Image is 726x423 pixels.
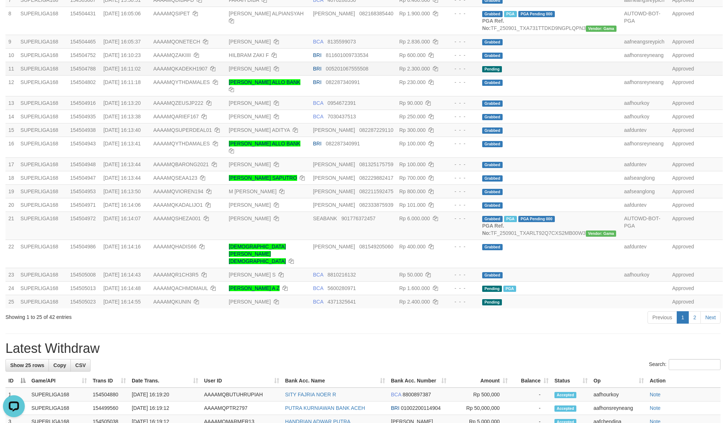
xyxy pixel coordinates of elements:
td: 154504880 [90,388,129,401]
td: Approved [669,157,723,171]
a: Next [700,311,721,324]
span: [DATE] 16:13:44 [103,175,141,181]
div: - - - [447,10,476,17]
a: CSV [70,359,91,371]
span: 154504972 [70,216,96,221]
td: Approved [669,211,723,240]
span: Rp 800.000 [399,188,426,194]
td: 11 [5,62,18,75]
div: - - - [447,126,476,134]
label: Search: [649,359,721,370]
td: 15 [5,123,18,137]
td: Approved [669,75,723,96]
span: BCA [313,299,323,305]
td: SUPERLIGA168 [18,137,67,157]
span: [PERSON_NAME] [313,244,355,249]
td: TF_250901_TXARLT92Q7CXS2MB00W3 [479,211,621,240]
td: SUPERLIGA168 [18,35,67,48]
div: - - - [447,188,476,195]
a: Show 25 rows [5,359,49,371]
a: [PERSON_NAME] ALLO BANK [229,79,300,85]
span: BCA [313,285,323,291]
span: Marked by aafsoycanthlai [504,11,517,17]
th: Bank Acc. Number: activate to sort column ascending [388,374,449,388]
input: Search: [669,359,721,370]
div: - - - [447,271,476,278]
span: Copy 081549205060 to clipboard [359,244,393,249]
span: Rp 2.400.000 [399,299,430,305]
div: - - - [447,285,476,292]
span: [DATE] 16:11:02 [103,66,141,72]
span: AAAAMQONETECH [153,39,200,45]
td: Approved [669,35,723,48]
span: [DATE] 16:14:55 [103,299,141,305]
span: Grabbed [482,100,503,107]
td: TF_250901_TXA731TTDKD9NGPLQPN3 [479,7,621,35]
div: - - - [447,65,476,72]
span: AAAAMQKADEKH1907 [153,66,208,72]
span: Rp 1.600.000 [399,285,430,291]
td: aafduntev [621,157,669,171]
td: SUPERLIGA168 [18,110,67,123]
span: 154504802 [70,79,96,85]
td: Rp 500,000 [449,388,511,401]
td: SUPERLIGA168 [18,96,67,110]
td: aafhonsreyneang [621,48,669,62]
span: 154504986 [70,244,96,249]
span: BCA [313,114,323,119]
span: Copy 082287229110 to clipboard [359,127,393,133]
span: Copy 082211592475 to clipboard [359,188,393,194]
span: Accepted [554,392,576,398]
span: BRI [313,52,321,58]
span: Copy 082229882417 to clipboard [359,175,393,181]
span: Grabbed [482,141,503,147]
span: 154504465 [70,39,96,45]
td: SUPERLIGA168 [28,401,90,415]
th: Balance: activate to sort column ascending [511,374,552,388]
span: 154504935 [70,114,96,119]
span: Grabbed [482,216,503,222]
span: Copy 082287340991 to clipboard [326,141,360,146]
a: Note [650,405,661,411]
td: 1 [5,388,28,401]
div: - - - [447,140,476,147]
span: BCA [313,272,323,278]
th: Game/API: activate to sort column ascending [28,374,90,388]
td: - [511,388,552,401]
th: ID: activate to sort column descending [5,374,28,388]
span: Copy 8810216132 to clipboard [327,272,356,278]
span: [PERSON_NAME] [313,188,355,194]
span: AAAAMQR1CH3R5 [153,272,199,278]
td: aafhourkoy [591,388,647,401]
span: AAAAMQARIEF167 [153,114,199,119]
td: 8 [5,7,18,35]
span: Copy 5600280971 to clipboard [327,285,356,291]
span: Grabbed [482,189,503,195]
a: [PERSON_NAME] ADITYA [229,127,290,133]
span: Rp 1.900.000 [399,11,430,16]
span: SEABANK [313,216,337,221]
span: BCA [391,392,401,397]
a: [PERSON_NAME] [229,100,271,106]
th: Amount: activate to sort column ascending [449,374,511,388]
span: Grabbed [482,272,503,278]
span: CSV [75,362,86,368]
span: Marked by aafsoycanthlai [504,216,517,222]
span: [DATE] 16:14:48 [103,285,141,291]
a: [PERSON_NAME] [229,39,271,45]
div: - - - [447,298,476,305]
td: 24 [5,281,18,295]
span: AAAAMQSHEZA001 [153,216,201,221]
a: Note [650,392,661,397]
span: [PERSON_NAME] [313,161,355,167]
span: [DATE] 16:14:06 [103,202,141,208]
span: Grabbed [482,53,503,59]
div: - - - [447,243,476,250]
a: SITY FAJRIA NOER R [285,392,336,397]
span: [DATE] 16:14:07 [103,216,141,221]
td: AUTOWD-BOT-PGA [621,211,669,240]
div: - - - [447,99,476,107]
th: Bank Acc. Name: activate to sort column ascending [282,374,388,388]
td: aafhourkoy [621,96,669,110]
span: Rp 300.000 [399,127,426,133]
